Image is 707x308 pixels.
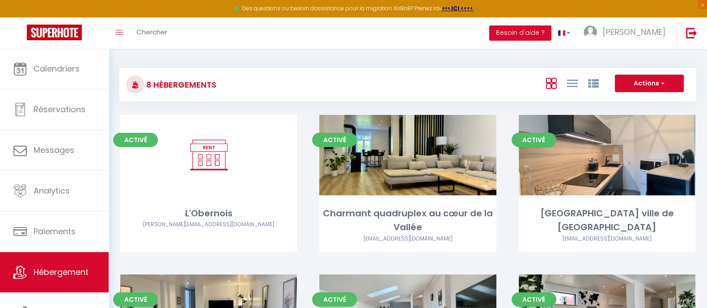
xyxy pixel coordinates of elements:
div: L'Obernois [120,207,297,220]
div: Airbnb [519,235,695,243]
span: Messages [34,144,74,156]
span: Paiements [34,226,76,237]
span: Activé [312,133,357,147]
div: Airbnb [319,235,496,243]
span: Activé [512,133,556,147]
span: Calendriers [34,63,80,74]
span: Activé [312,292,357,307]
button: Actions [615,75,684,93]
a: Vue en Liste [567,76,577,90]
span: Chercher [136,27,167,37]
img: ... [584,25,597,39]
span: Analytics [34,185,70,196]
span: Activé [113,133,158,147]
img: Super Booking [27,25,82,40]
div: Charmant quadruplex au cœur de la Vallée [319,207,496,235]
span: Activé [512,292,556,307]
span: [PERSON_NAME] [603,26,665,38]
span: Hébergement [34,266,89,278]
a: Chercher [130,17,174,49]
a: ... [PERSON_NAME] [577,17,677,49]
div: Airbnb [120,220,297,229]
a: Vue en Box [546,76,556,90]
span: Activé [113,292,158,307]
button: Besoin d'aide ? [489,25,551,41]
h3: 8 Hébergements [144,75,216,95]
a: Vue par Groupe [588,76,598,90]
img: logout [686,27,697,38]
span: Réservations [34,104,85,115]
a: >>> ICI <<<< [442,4,473,12]
div: [GEOGRAPHIC_DATA] ville de [GEOGRAPHIC_DATA] [519,207,695,235]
